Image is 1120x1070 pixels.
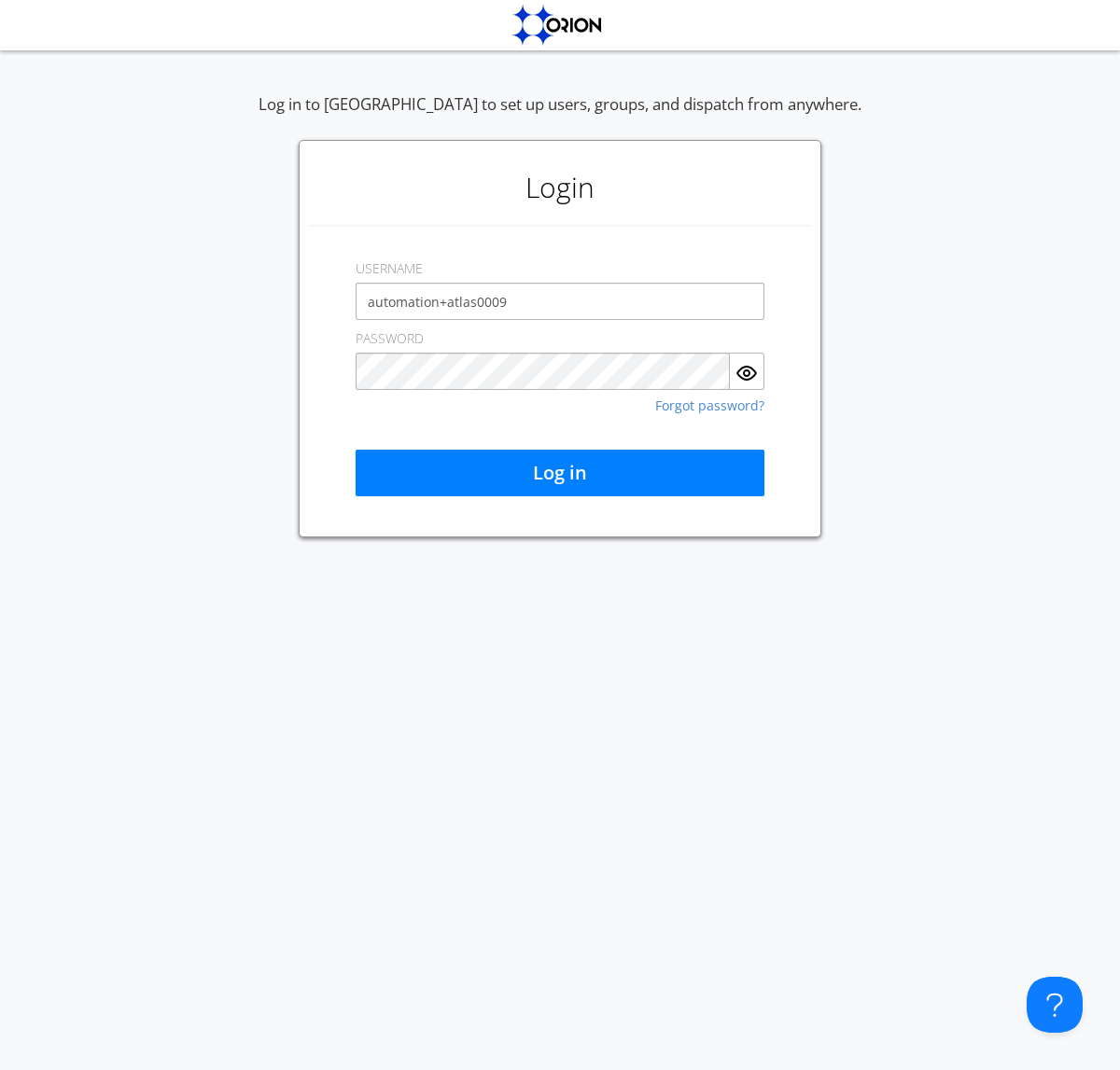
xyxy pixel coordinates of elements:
[655,399,764,412] a: Forgot password?
[259,93,861,140] div: Log in to [GEOGRAPHIC_DATA] to set up users, groups, and dispatch from anywhere.
[1027,977,1083,1033] iframe: Toggle Customer Support
[730,353,764,390] button: Show Password
[309,150,811,225] h1: Login
[735,362,758,384] img: eye.svg
[356,450,764,496] button: Log in
[356,329,424,348] label: PASSWORD
[356,353,730,390] input: Password
[356,259,423,278] label: USERNAME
